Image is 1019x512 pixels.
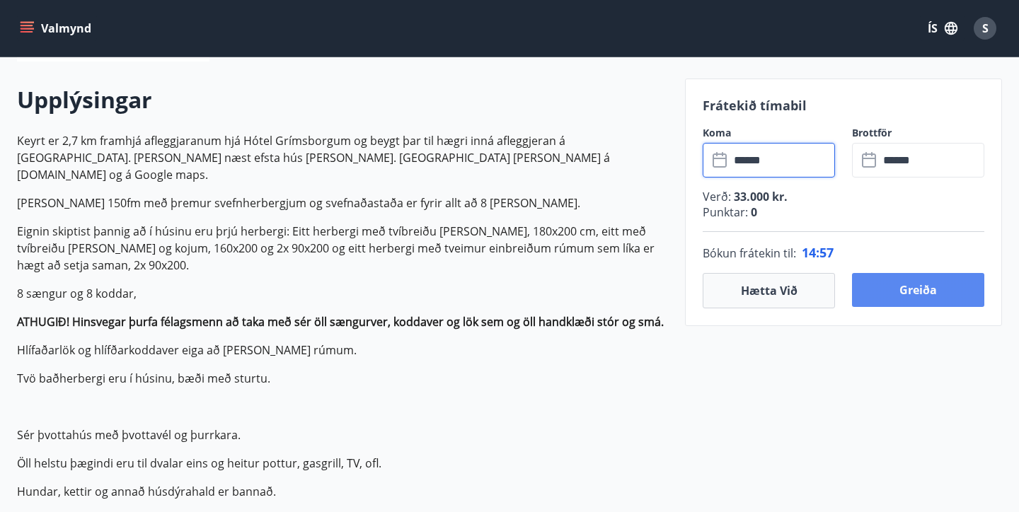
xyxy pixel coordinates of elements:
p: Sér þvottahús með þvottavél og þurrkara. [17,426,668,443]
p: Verð : [703,189,984,204]
span: Bókun frátekin til : [703,245,796,262]
button: Greiða [852,273,984,307]
p: Hlífaðarlök og hlífðarkoddaver eiga að [PERSON_NAME] rúmum. [17,342,668,359]
p: Hundar, kettir og annað húsdýrahald er bannað. [17,483,668,500]
span: 0 [748,204,757,220]
button: ÍS [920,16,965,41]
h2: Upplýsingar [17,84,668,115]
button: Hætta við [703,273,835,308]
span: S [982,21,989,36]
p: Tvö baðherbergi eru í húsinu, bæði með sturtu. [17,370,668,387]
p: Eignin skiptist þannig að í húsinu eru þrjú herbergi: Eitt herbergi með tvíbreiðu [PERSON_NAME], ... [17,223,668,274]
p: Punktar : [703,204,984,220]
span: 57 [819,244,834,261]
label: Brottför [852,126,984,140]
label: Koma [703,126,835,140]
p: Keyrt er 2,7 km framhjá afleggjaranum hjá Hótel Grímsborgum og beygt þar til hægri inná afleggjer... [17,132,668,183]
p: [PERSON_NAME] 150fm með þremur svefnherbergjum og svefnaðastaða er fyrir allt að 8 [PERSON_NAME]. [17,194,668,211]
button: S [968,11,1002,45]
span: 14 : [802,244,819,261]
p: Öll helstu þægindi eru til dvalar eins og heitur pottur, gasgrill, TV, ofl. [17,455,668,472]
p: 8 sængur og 8 koddar, [17,285,668,302]
button: menu [17,16,97,41]
p: Frátekið tímabil [703,96,984,115]
span: 33.000 kr. [731,189,788,204]
strong: ATHUGIÐ! Hinsvegar þurfa félagsmenn að taka með sér öll sængurver, koddaver og lök sem og öll han... [17,314,664,330]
